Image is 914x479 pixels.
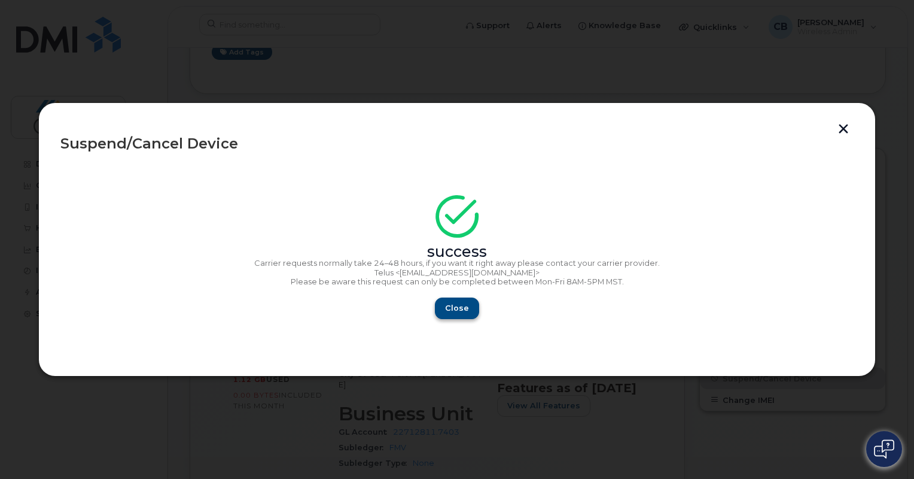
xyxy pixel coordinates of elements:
[60,137,854,151] div: Suspend/Cancel Device
[445,302,469,314] span: Close
[435,298,479,319] button: Close
[60,277,854,287] p: Please be aware this request can only be completed between Mon-Fri 8AM-5PM MST.
[60,259,854,268] p: Carrier requests normally take 24–48 hours, if you want it right away please contact your carrier...
[60,247,854,257] div: success
[874,439,894,459] img: Open chat
[60,268,854,278] p: Telus <[EMAIL_ADDRESS][DOMAIN_NAME]>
